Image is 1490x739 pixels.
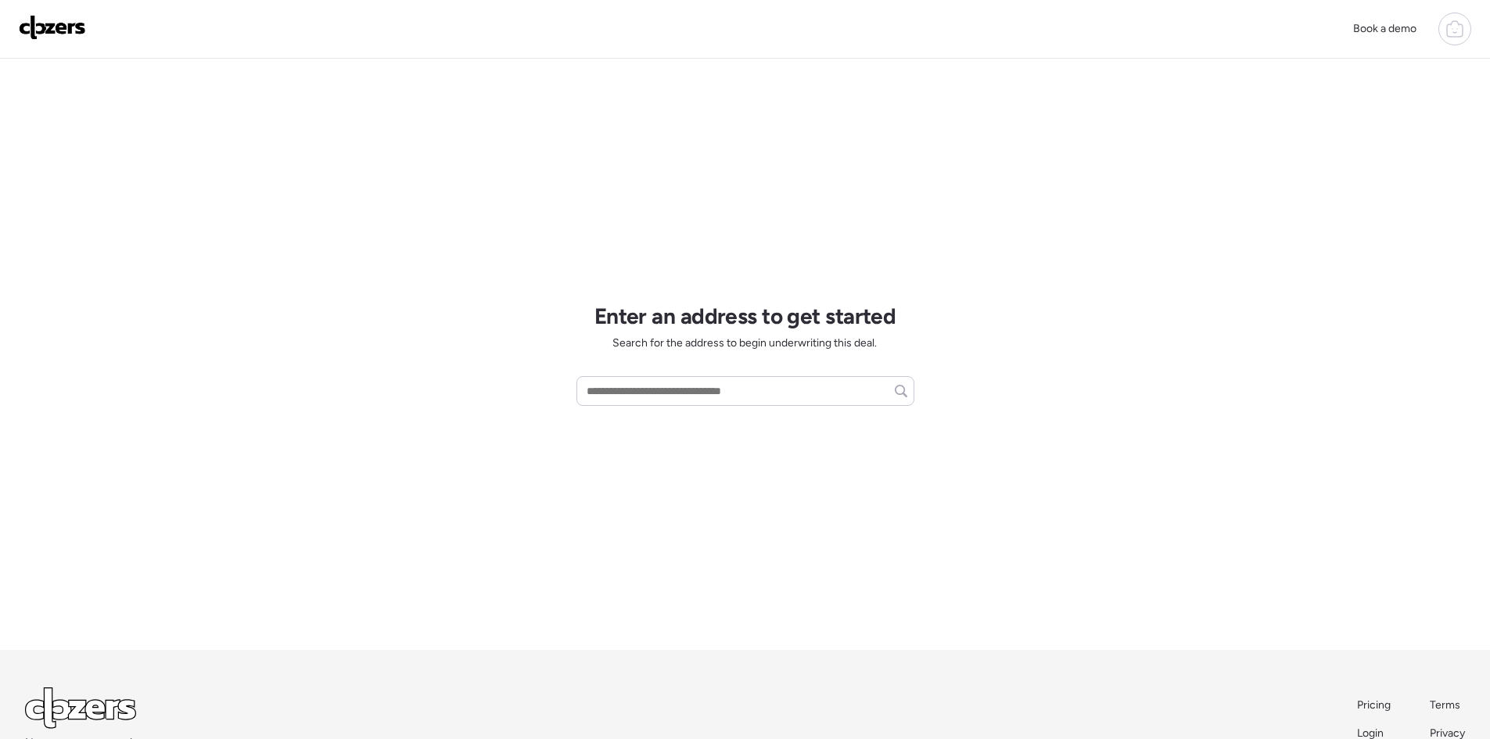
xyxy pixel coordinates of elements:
span: Terms [1430,698,1460,712]
a: Pricing [1357,698,1392,713]
a: Terms [1430,698,1465,713]
span: Book a demo [1353,22,1416,35]
span: Search for the address to begin underwriting this deal. [612,335,877,351]
img: Logo [19,15,86,40]
h1: Enter an address to get started [594,303,896,329]
span: Pricing [1357,698,1391,712]
img: Logo Light [25,687,136,729]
